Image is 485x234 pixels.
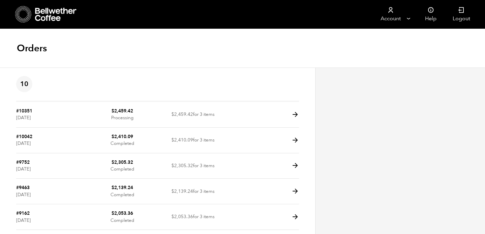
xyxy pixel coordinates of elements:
td: for 3 items [158,102,228,128]
bdi: 2,053.36 [111,210,133,216]
span: $ [171,111,174,118]
time: [DATE] [16,140,31,147]
td: for 3 items [158,179,228,204]
span: $ [111,159,114,165]
time: [DATE] [16,217,31,224]
time: [DATE] [16,166,31,172]
td: Completed [87,128,158,153]
span: 2,410.09 [171,137,193,143]
bdi: 2,305.32 [111,159,133,165]
h1: Orders [17,42,47,54]
td: for 3 items [158,128,228,153]
span: $ [171,137,174,143]
a: #9162 [16,210,30,216]
span: 2,053.36 [171,213,193,220]
span: $ [171,213,174,220]
td: Processing [87,102,158,128]
td: Completed [87,153,158,179]
td: Completed [87,204,158,230]
time: [DATE] [16,191,31,198]
td: Completed [87,179,158,204]
span: $ [171,188,174,194]
span: 2,305.32 [171,162,193,169]
span: $ [111,108,114,114]
time: [DATE] [16,114,31,121]
span: $ [111,210,114,216]
a: #9752 [16,159,30,165]
span: $ [111,133,114,140]
a: #9463 [16,184,30,191]
span: $ [171,162,174,169]
td: for 3 items [158,204,228,230]
span: 10 [16,76,32,92]
span: 2,139.24 [171,188,193,194]
bdi: 2,410.09 [111,133,133,140]
a: #10042 [16,133,32,140]
span: 2,459.42 [171,111,193,118]
bdi: 2,139.24 [111,184,133,191]
td: for 3 items [158,153,228,179]
bdi: 2,459.42 [111,108,133,114]
span: $ [111,184,114,191]
a: #10351 [16,108,32,114]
